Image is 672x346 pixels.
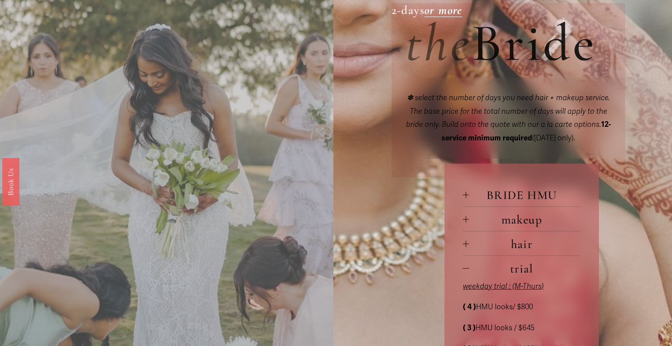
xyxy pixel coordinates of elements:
em: ✽ select the number of days you need hair + makeup service. The base price for the total number o... [406,93,612,129]
strong: 2-days [392,3,424,17]
u: weekday trial : (M-Thurs) [463,282,544,291]
button: BRIDE HMU [463,182,580,206]
span: hair [469,237,580,252]
p: HMU looks / $645 [463,322,580,335]
span: BRIDE HMU [469,188,580,203]
span: makeup [469,212,580,227]
a: or more [424,3,462,17]
button: trial [463,256,580,280]
p: ([DATE] only). [406,91,611,145]
span: trial [469,261,580,276]
strong: ( 3 ) [463,323,476,332]
p: HMU looks/ $800 [463,301,580,314]
button: hair [463,231,580,255]
strong: 12-service minimum required [441,120,611,143]
span: Bride [472,11,597,75]
strong: ( 4 ) [463,302,476,311]
a: Book Us [2,157,19,205]
em: the [406,11,472,75]
button: makeup [463,207,580,231]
